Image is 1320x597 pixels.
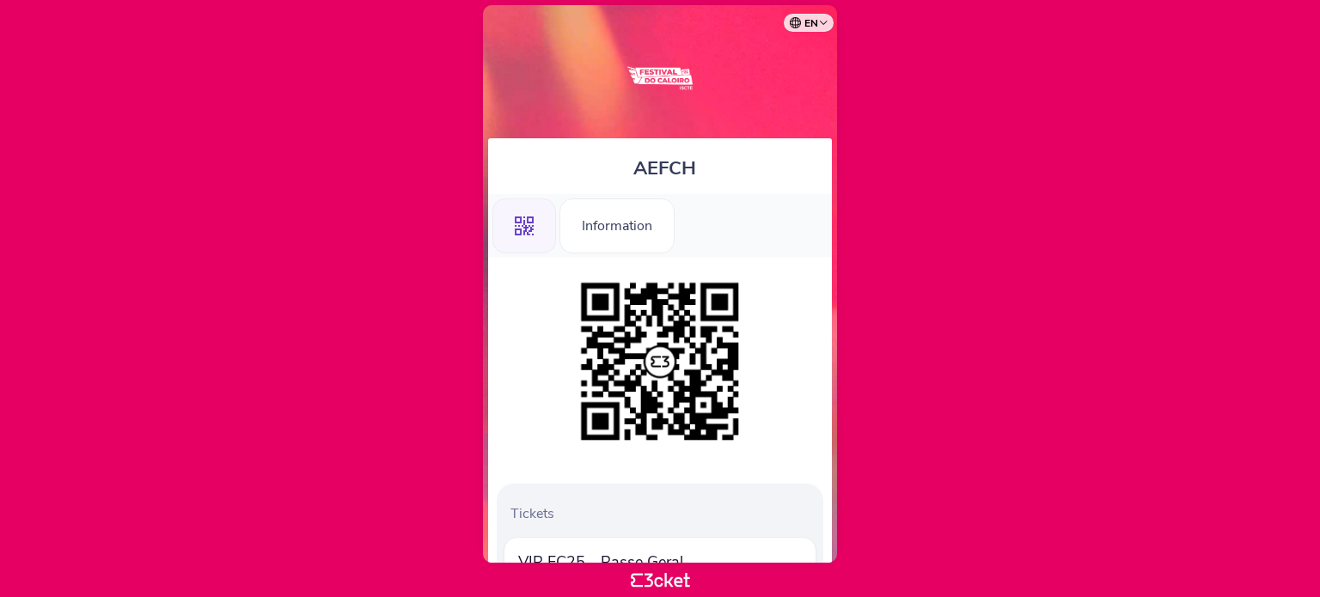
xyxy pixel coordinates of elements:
[559,198,675,253] div: Information
[633,155,696,181] span: AEFCH
[572,274,748,449] img: dcb0da5ad4354a3bb5778f1bd9c4ec78.png
[518,551,683,572] span: VIP FC25 - Passe Geral
[510,504,816,523] p: Tickets
[559,215,675,234] a: Information
[617,22,703,130] img: Festival do Caloiro Iscte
